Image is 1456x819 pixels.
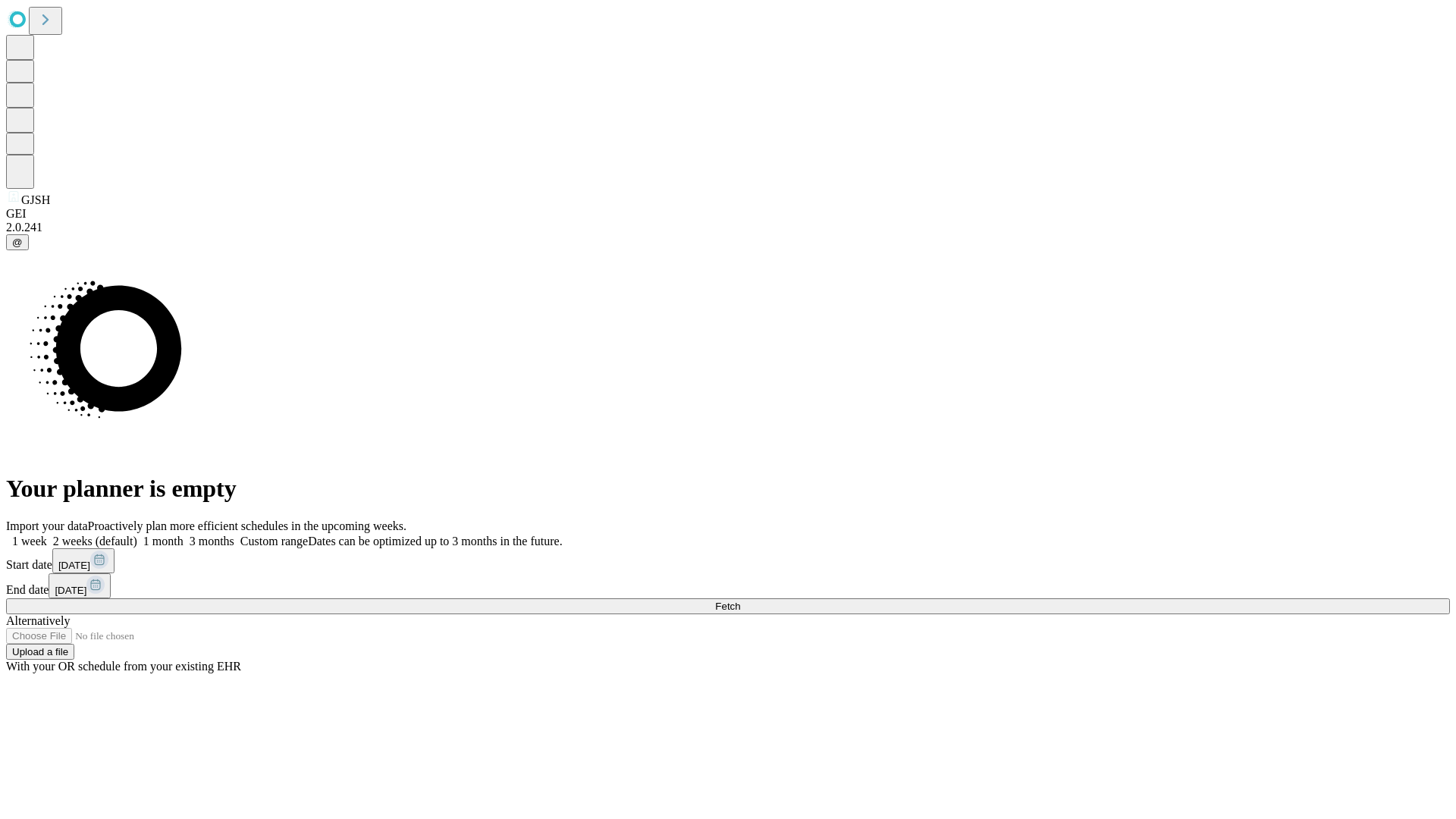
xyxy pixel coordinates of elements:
button: Upload a file [6,644,74,660]
span: 3 months [190,535,234,548]
div: 2.0.241 [6,221,1450,234]
span: Alternatively [6,614,70,627]
span: Fetch [715,601,740,612]
span: GJSH [21,193,50,206]
span: 1 week [12,535,47,548]
span: @ [12,237,23,248]
span: [DATE] [58,560,90,571]
button: @ [6,234,29,250]
h1: Your planner is empty [6,475,1450,503]
span: 1 month [143,535,184,548]
span: [DATE] [55,585,86,596]
span: With your OR schedule from your existing EHR [6,660,241,673]
span: Dates can be optimized up to 3 months in the future. [308,535,562,548]
button: [DATE] [49,573,111,598]
div: GEI [6,207,1450,221]
button: Fetch [6,598,1450,614]
span: 2 weeks (default) [53,535,137,548]
span: Custom range [240,535,308,548]
button: [DATE] [52,548,115,573]
div: End date [6,573,1450,598]
div: Start date [6,548,1450,573]
span: Import your data [6,519,88,532]
span: Proactively plan more efficient schedules in the upcoming weeks. [88,519,406,532]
